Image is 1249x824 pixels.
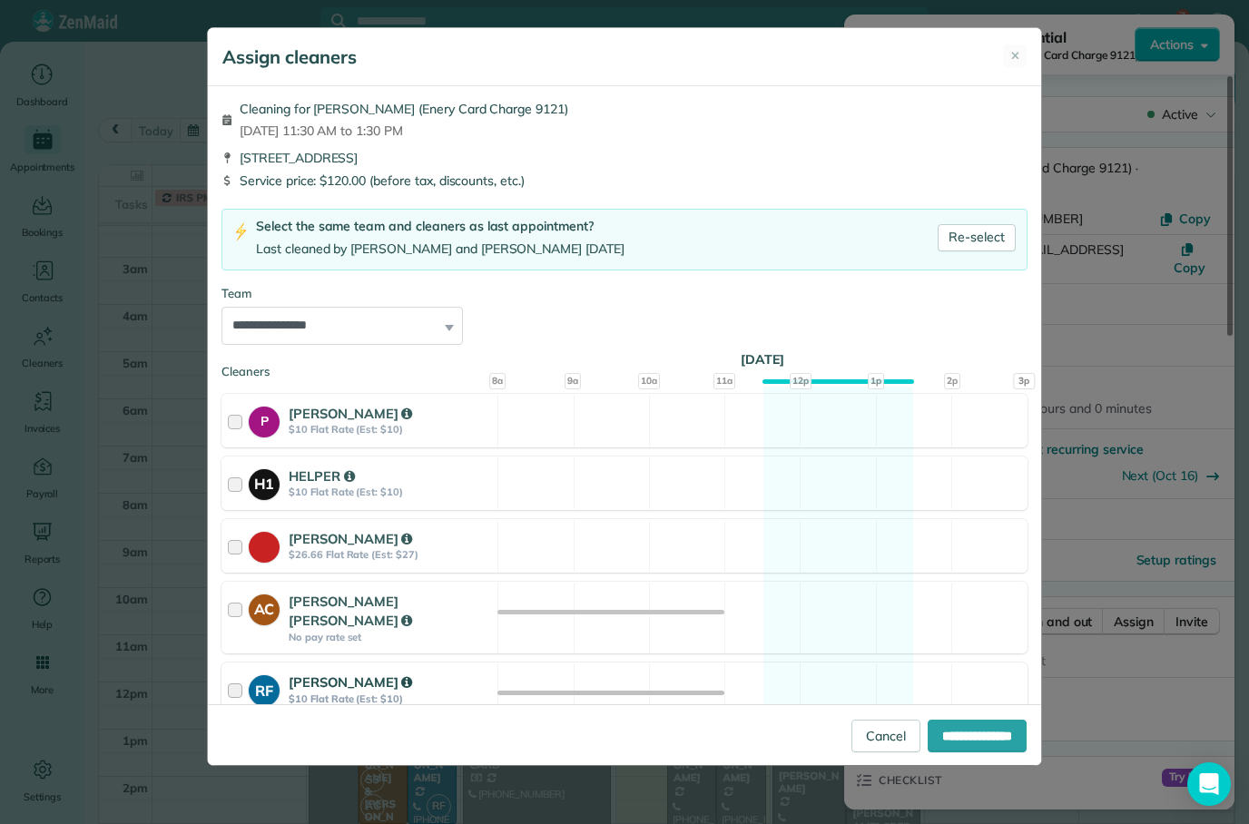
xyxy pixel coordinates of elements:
span: [DATE] 11:30 AM to 1:30 PM [240,122,568,140]
strong: RF [249,675,280,701]
div: Service price: $120.00 (before tax, discounts, etc.) [221,172,1028,190]
strong: P [249,407,280,431]
span: ✕ [1010,47,1020,65]
div: Cleaners [221,363,1028,368]
div: Last cleaned by [PERSON_NAME] and [PERSON_NAME] [DATE] [256,240,624,259]
strong: [PERSON_NAME] [289,530,412,547]
strong: $26.66 Flat Rate (Est: $27) [289,548,492,561]
div: [STREET_ADDRESS] [221,149,1028,167]
h5: Assign cleaners [222,44,357,70]
strong: [PERSON_NAME] [PERSON_NAME] [289,593,412,630]
strong: $10 Flat Rate (Est: $10) [289,423,492,436]
div: Team [221,285,1028,303]
strong: AC [249,594,280,621]
div: Open Intercom Messenger [1187,762,1231,806]
strong: No pay rate set [289,631,492,643]
a: Cancel [851,720,920,752]
div: Select the same team and cleaners as last appointment? [256,217,624,236]
strong: $10 Flat Rate (Est: $10) [289,486,492,498]
strong: H1 [249,469,280,495]
strong: $10 Flat Rate (Est: $10) [289,692,492,705]
strong: HELPER [289,467,355,485]
strong: [PERSON_NAME] [289,405,412,422]
strong: [PERSON_NAME] [289,673,412,691]
a: Re-select [938,224,1016,251]
img: lightning-bolt-icon-94e5364df696ac2de96d3a42b8a9ff6ba979493684c50e6bbbcda72601fa0d29.png [233,222,249,241]
span: Cleaning for [PERSON_NAME] (Enery Card Charge 9121) [240,100,568,118]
